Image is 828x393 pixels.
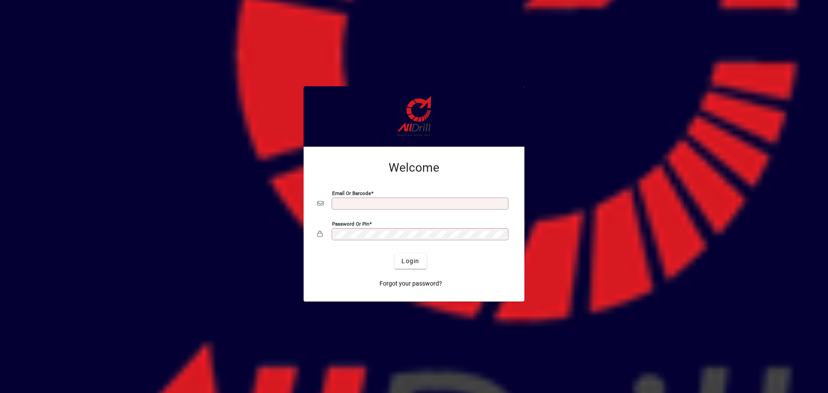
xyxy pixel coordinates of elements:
span: Login [401,257,419,266]
span: Forgot your password? [379,279,442,288]
h2: Welcome [317,160,511,175]
mat-label: Password or Pin [332,221,369,227]
mat-label: Email or Barcode [332,190,371,196]
a: Forgot your password? [376,276,445,291]
button: Login [395,253,426,269]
